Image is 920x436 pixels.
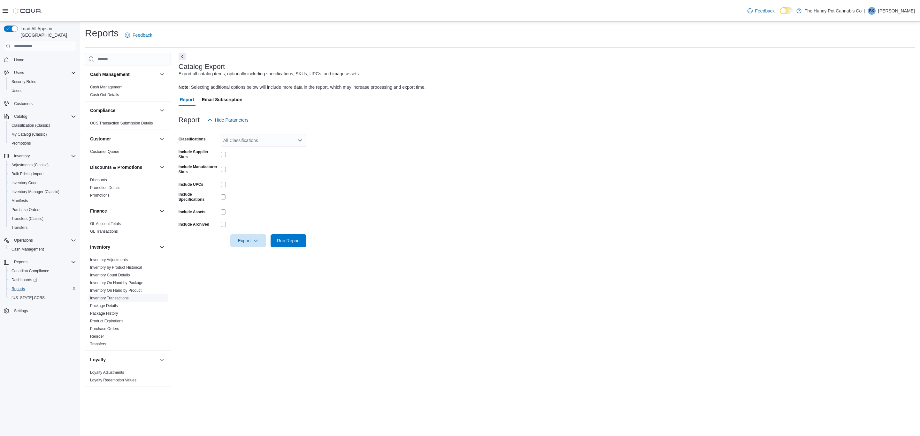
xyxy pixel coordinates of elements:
[9,170,46,178] a: Bulk Pricing Import
[14,101,33,106] span: Customers
[9,197,30,205] a: Manifests
[90,311,118,316] span: Package History
[9,215,76,222] span: Transfers (Classic)
[90,296,129,300] a: Inventory Transactions
[90,107,115,114] h3: Compliance
[780,7,793,14] input: Dark Mode
[1,99,79,108] button: Customers
[90,296,129,301] span: Inventory Transactions
[90,357,106,363] h3: Loyalty
[179,137,206,142] label: Classifications
[11,69,76,77] span: Users
[90,149,119,154] a: Customer Queue
[9,78,39,86] a: Security Roles
[133,32,152,38] span: Feedback
[6,86,79,95] button: Users
[14,259,27,265] span: Reports
[11,141,31,146] span: Promotions
[9,294,47,302] a: [US_STATE] CCRS
[90,303,118,308] span: Package Details
[297,138,303,143] button: Open list of options
[90,326,119,331] span: Purchase Orders
[158,207,166,215] button: Finance
[9,188,62,196] a: Inventory Manager (Classic)
[11,113,76,120] span: Catalog
[6,121,79,130] button: Classification (Classic)
[90,92,119,97] span: Cash Out Details
[11,237,76,244] span: Operations
[11,237,35,244] button: Operations
[85,83,171,101] div: Cash Management
[11,100,76,108] span: Customers
[158,135,166,143] button: Customer
[11,79,36,84] span: Security Roles
[179,192,218,202] label: Include Specifications
[90,281,143,285] a: Inventory On Hand by Package
[85,220,171,238] div: Finance
[179,164,218,175] label: Include Manufacturer Skus
[805,7,862,15] p: The Hunny Pot Cannabis Co
[9,285,27,293] a: Reports
[90,193,110,198] span: Promotions
[4,52,76,332] nav: Complex example
[6,196,79,205] button: Manifests
[179,116,200,124] h3: Report
[745,4,777,17] a: Feedback
[90,136,111,142] h3: Customer
[14,154,30,159] span: Inventory
[277,237,300,244] span: Run Report
[85,148,171,158] div: Customer
[90,164,157,170] button: Discounts & Promotions
[85,119,171,130] div: Compliance
[6,284,79,293] button: Reports
[6,267,79,275] button: Canadian Compliance
[90,280,143,285] span: Inventory On Hand by Package
[6,214,79,223] button: Transfers (Classic)
[215,117,249,123] span: Hide Parameters
[6,178,79,187] button: Inventory Count
[90,327,119,331] a: Purchase Orders
[11,171,44,177] span: Bulk Pricing Import
[90,85,122,90] span: Cash Management
[230,234,266,247] button: Export
[9,139,76,147] span: Promotions
[878,7,915,15] p: [PERSON_NAME]
[9,267,52,275] a: Canadian Compliance
[90,378,136,382] a: Loyalty Redemption Values
[6,139,79,148] button: Promotions
[6,130,79,139] button: My Catalog (Classic)
[9,215,46,222] a: Transfers (Classic)
[864,7,865,15] p: |
[85,256,171,350] div: Inventory
[6,187,79,196] button: Inventory Manager (Classic)
[90,265,142,270] span: Inventory by Product Historical
[9,245,76,253] span: Cash Management
[14,70,24,75] span: Users
[869,7,874,15] span: BK
[1,55,79,64] button: Home
[90,257,128,262] span: Inventory Adjustments
[11,207,41,212] span: Purchase Orders
[90,319,123,324] span: Product Expirations
[11,307,30,315] a: Settings
[1,258,79,267] button: Reports
[205,114,251,126] button: Hide Parameters
[179,63,225,71] h3: Catalog Export
[90,319,123,323] a: Product Expirations
[9,87,24,94] a: Users
[9,285,76,293] span: Reports
[90,208,157,214] button: Finance
[9,267,76,275] span: Canadian Compliance
[9,179,76,187] span: Inventory Count
[90,357,157,363] button: Loyalty
[14,114,27,119] span: Catalog
[85,369,171,387] div: Loyalty
[90,244,157,250] button: Inventory
[158,163,166,171] button: Discounts & Promotions
[90,136,157,142] button: Customer
[11,189,59,194] span: Inventory Manager (Classic)
[179,222,209,227] label: Include Archived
